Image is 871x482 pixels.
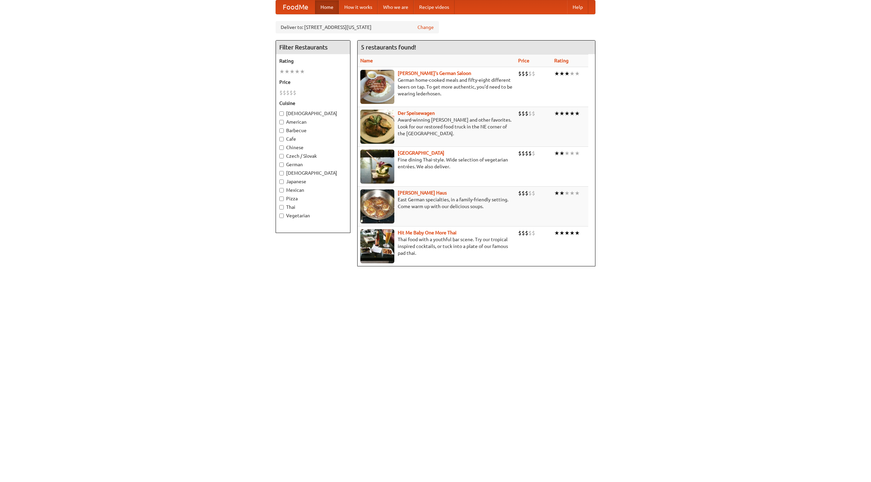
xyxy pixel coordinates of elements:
li: $ [522,229,525,237]
input: German [279,162,284,167]
input: Pizza [279,197,284,201]
li: $ [528,110,532,117]
label: Vegetarian [279,212,347,219]
label: [DEMOGRAPHIC_DATA] [279,170,347,176]
a: Help [567,0,588,14]
li: $ [525,70,528,77]
li: $ [532,70,535,77]
li: ★ [554,189,559,197]
li: ★ [570,189,575,197]
a: Name [360,58,373,63]
a: FoodMe [276,0,315,14]
a: [GEOGRAPHIC_DATA] [398,150,444,156]
label: Japanese [279,178,347,185]
label: American [279,119,347,125]
img: babythai.jpg [360,229,394,263]
li: ★ [570,70,575,77]
label: Barbecue [279,127,347,134]
label: Cafe [279,136,347,142]
li: $ [518,229,522,237]
h5: Price [279,79,347,85]
label: Chinese [279,144,347,151]
li: ★ [554,229,559,237]
input: American [279,120,284,124]
li: ★ [559,189,564,197]
label: Pizza [279,195,347,202]
li: $ [525,189,528,197]
li: ★ [559,229,564,237]
li: $ [518,70,522,77]
input: [DEMOGRAPHIC_DATA] [279,111,284,116]
li: ★ [575,70,580,77]
li: ★ [290,68,295,75]
li: $ [522,70,525,77]
li: $ [528,229,532,237]
input: Czech / Slovak [279,154,284,158]
li: $ [528,70,532,77]
a: Recipe videos [414,0,455,14]
li: ★ [559,150,564,157]
li: $ [528,189,532,197]
li: $ [525,229,528,237]
li: ★ [564,110,570,117]
label: [DEMOGRAPHIC_DATA] [279,110,347,117]
p: Award-winning [PERSON_NAME] and other favorites. Look for our restored food truck in the NE corne... [360,116,513,137]
li: $ [279,89,283,96]
li: $ [532,229,535,237]
input: Thai [279,205,284,209]
li: ★ [570,229,575,237]
li: $ [518,150,522,157]
p: Fine dining Thai-style. Wide selection of vegetarian entrées. We also deliver. [360,156,513,170]
li: ★ [575,189,580,197]
li: ★ [564,189,570,197]
a: Who we are [378,0,414,14]
a: Der Speisewagen [398,110,435,116]
li: $ [293,89,296,96]
li: $ [525,110,528,117]
li: ★ [279,68,284,75]
li: $ [532,189,535,197]
h5: Cuisine [279,100,347,107]
input: [DEMOGRAPHIC_DATA] [279,171,284,175]
input: Chinese [279,145,284,150]
ng-pluralize: 5 restaurants found! [361,44,416,50]
li: ★ [575,150,580,157]
li: ★ [575,229,580,237]
input: Vegetarian [279,214,284,218]
a: Home [315,0,339,14]
li: ★ [559,70,564,77]
li: ★ [570,150,575,157]
p: German home-cooked meals and fifty-eight different beers on tap. To get more authentic, you'd nee... [360,77,513,97]
h4: Filter Restaurants [276,41,350,54]
label: Czech / Slovak [279,153,347,159]
li: $ [522,110,525,117]
li: ★ [554,110,559,117]
li: ★ [564,229,570,237]
li: $ [532,150,535,157]
li: ★ [559,110,564,117]
label: German [279,161,347,168]
h5: Rating [279,58,347,64]
li: $ [522,150,525,157]
a: Hit Me Baby One More Thai [398,230,457,235]
li: $ [525,150,528,157]
li: $ [522,189,525,197]
label: Thai [279,204,347,211]
a: Price [518,58,529,63]
li: $ [518,110,522,117]
li: $ [528,150,532,157]
input: Cafe [279,137,284,141]
a: Change [417,24,434,31]
a: [PERSON_NAME] Haus [398,190,447,196]
a: Rating [554,58,569,63]
li: ★ [575,110,580,117]
li: ★ [554,70,559,77]
img: esthers.jpg [360,70,394,104]
b: [PERSON_NAME]'s German Saloon [398,71,471,76]
a: How it works [339,0,378,14]
li: ★ [564,70,570,77]
input: Mexican [279,188,284,192]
